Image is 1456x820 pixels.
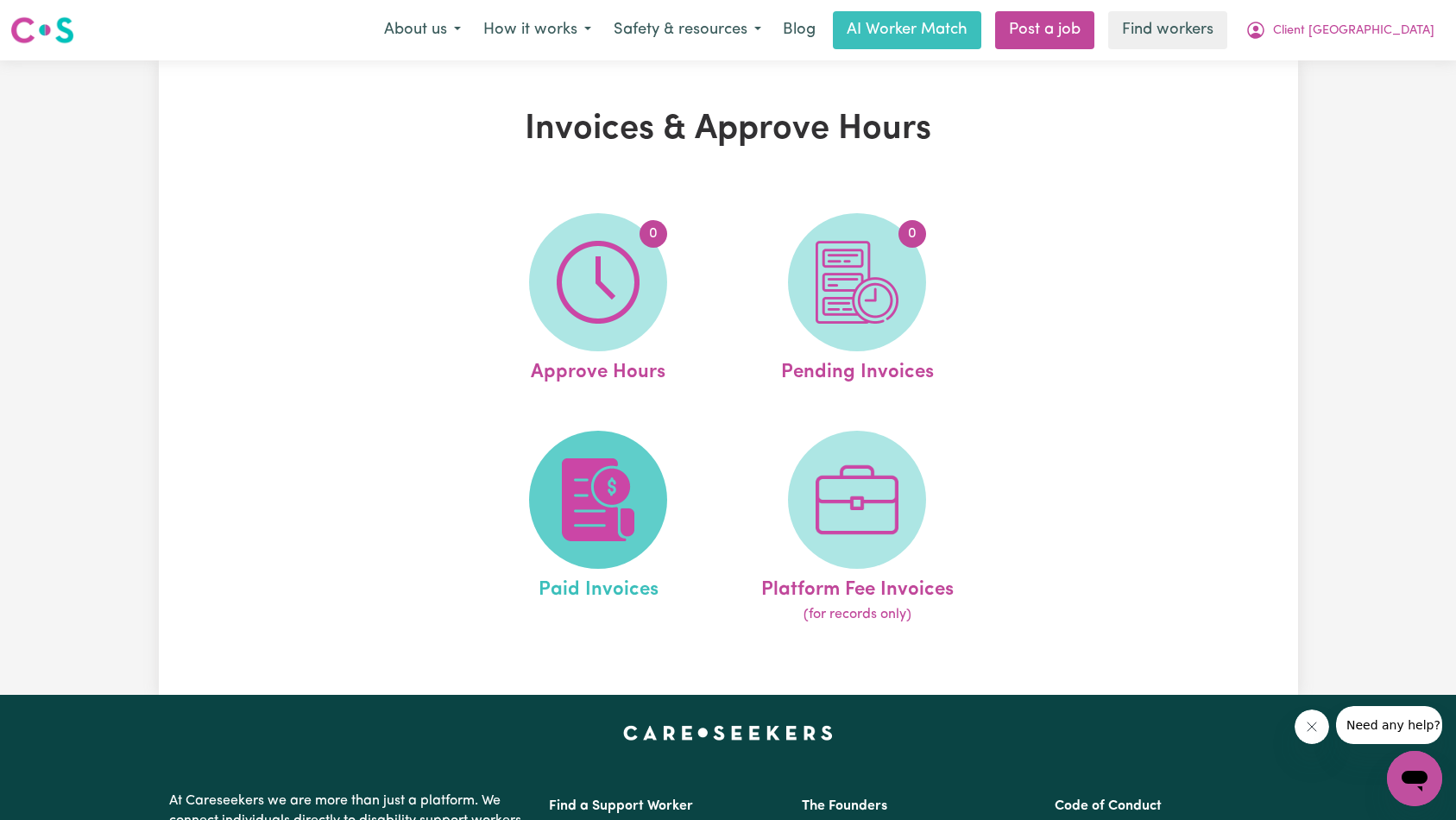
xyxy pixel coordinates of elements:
[472,12,602,48] button: How it works
[781,351,934,388] span: Pending Invoices
[995,11,1094,49] a: Post a job
[1055,799,1162,813] a: Code of Conduct
[474,213,722,388] a: Approve Hours
[1387,751,1442,806] iframe: Button to launch messaging window
[833,11,981,49] a: AI Worker Match
[10,10,74,50] a: Careseekers logo
[1336,706,1442,744] iframe: Message from company
[1273,22,1434,41] span: Client [GEOGRAPHIC_DATA]
[1295,710,1329,744] iframe: Close message
[804,604,911,625] span: (for records only)
[10,15,74,46] img: Careseekers logo
[474,431,722,626] a: Paid Invoices
[640,220,667,248] span: 0
[549,799,693,813] a: Find a Support Worker
[802,799,887,813] a: The Founders
[1234,12,1446,48] button: My Account
[772,11,826,49] a: Blog
[623,726,833,740] a: Careseekers home page
[602,12,772,48] button: Safety & resources
[733,213,981,388] a: Pending Invoices
[373,12,472,48] button: About us
[1108,11,1227,49] a: Find workers
[761,569,954,605] span: Platform Fee Invoices
[359,109,1098,150] h1: Invoices & Approve Hours
[539,569,659,605] span: Paid Invoices
[898,220,926,248] span: 0
[733,431,981,626] a: Platform Fee Invoices(for records only)
[531,351,665,388] span: Approve Hours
